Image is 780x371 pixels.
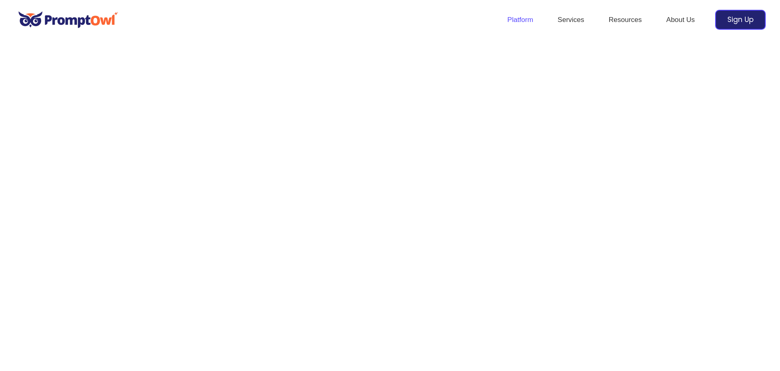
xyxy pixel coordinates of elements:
[14,6,122,34] img: promptowl.ai logo
[495,6,545,34] a: Platform
[495,6,707,34] nav: Site Navigation: Header
[546,6,597,34] a: Services
[715,10,766,30] a: Sign Up
[597,6,654,34] a: Resources
[654,6,707,34] a: About Us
